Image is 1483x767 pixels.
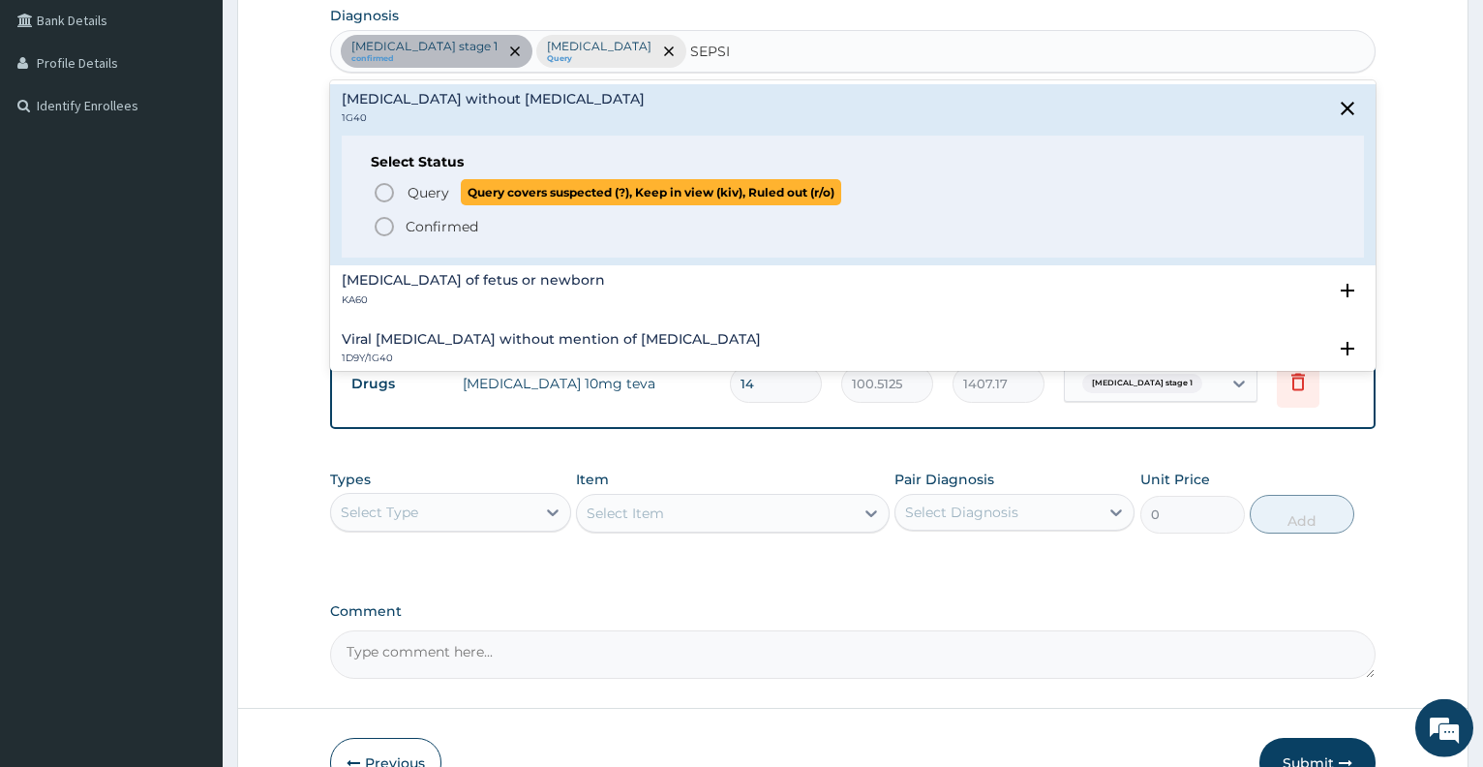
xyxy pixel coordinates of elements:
[453,364,720,403] td: [MEDICAL_DATA] 10mg teva
[342,111,645,125] p: 1G40
[330,603,1376,620] label: Comment
[1336,97,1359,120] i: close select status
[660,43,678,60] span: remove selection option
[351,54,498,64] small: confirmed
[1250,495,1354,534] button: Add
[506,43,524,60] span: remove selection option
[112,244,267,440] span: We're online!
[1140,470,1210,489] label: Unit Price
[351,39,498,54] p: [MEDICAL_DATA] stage 1
[371,155,1335,169] h6: Select Status
[373,215,396,238] i: status option filled
[905,503,1018,522] div: Select Diagnosis
[1336,337,1359,360] i: open select status
[547,54,651,64] small: Query
[10,529,369,597] textarea: Type your message and hit 'Enter'
[408,183,449,202] span: Query
[342,92,645,107] h4: [MEDICAL_DATA] without [MEDICAL_DATA]
[894,470,994,489] label: Pair Diagnosis
[36,97,78,145] img: d_794563401_company_1708531726252_794563401
[101,108,325,134] div: Chat with us now
[318,10,364,56] div: Minimize live chat window
[1336,279,1359,302] i: open select status
[576,470,609,489] label: Item
[373,181,396,204] i: status option query
[342,273,605,288] h4: [MEDICAL_DATA] of fetus or newborn
[342,293,605,307] p: KA60
[461,179,841,205] span: Query covers suspected (?), Keep in view (kiv), Ruled out (r/o)
[330,6,399,25] label: Diagnosis
[1082,374,1202,393] span: [MEDICAL_DATA] stage 1
[330,472,371,488] label: Types
[342,332,761,347] h4: Viral [MEDICAL_DATA] without mention of [MEDICAL_DATA]
[341,503,418,522] div: Select Type
[406,217,478,236] p: Confirmed
[547,39,651,54] p: [MEDICAL_DATA]
[342,352,761,365] p: 1D9Y/1G40
[342,366,453,402] td: Drugs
